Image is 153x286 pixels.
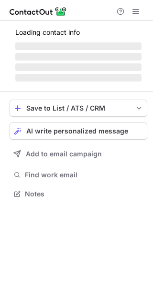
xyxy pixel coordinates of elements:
button: Find work email [10,168,147,182]
button: Add to email campaign [10,145,147,163]
span: ‌ [15,74,142,82]
button: AI write personalized message [10,123,147,140]
span: Add to email campaign [26,150,102,158]
span: ‌ [15,53,142,61]
img: ContactOut v5.3.10 [10,6,67,17]
span: Find work email [25,171,143,179]
span: ‌ [15,63,142,71]
button: Notes [10,187,147,201]
button: save-profile-one-click [10,100,147,117]
span: AI write personalized message [26,127,128,135]
span: ‌ [15,42,142,50]
p: Loading contact info [15,29,142,36]
span: Notes [25,190,143,198]
div: Save to List / ATS / CRM [26,104,131,112]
